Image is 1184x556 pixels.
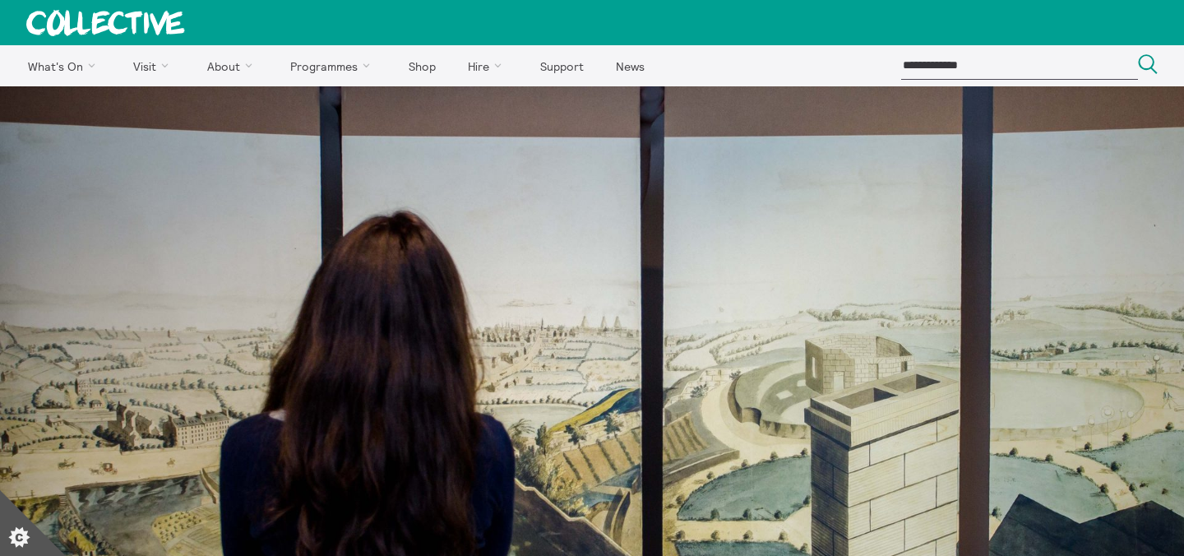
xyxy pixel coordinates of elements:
a: Hire [454,45,523,86]
a: Visit [119,45,190,86]
a: News [601,45,659,86]
a: What's On [13,45,116,86]
a: Support [525,45,598,86]
a: About [192,45,273,86]
a: Programmes [276,45,391,86]
a: Shop [394,45,450,86]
